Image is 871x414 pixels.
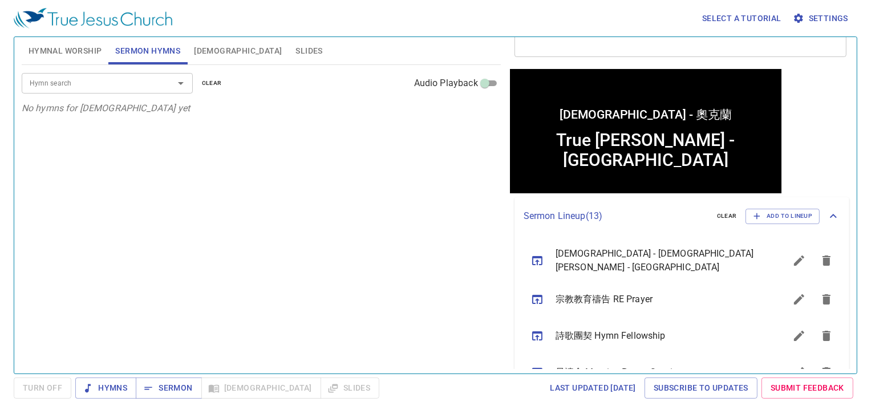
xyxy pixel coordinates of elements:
[524,209,708,223] p: Sermon Lineup ( 13 )
[795,11,848,26] span: Settings
[556,329,758,343] span: 詩歌團契 Hymn Fellowship
[550,381,636,395] span: Last updated [DATE]
[515,197,849,235] div: Sermon Lineup(13)clearAdd to Lineup
[746,209,820,224] button: Add to Lineup
[145,381,192,395] span: Sermon
[115,44,180,58] span: Sermon Hymns
[194,44,282,58] span: [DEMOGRAPHIC_DATA]
[791,8,853,29] button: Settings
[29,44,102,58] span: Hymnal Worship
[545,378,641,399] a: Last updated [DATE]
[556,293,758,306] span: 宗教教育禱告 RE Prayer
[771,381,844,395] span: Submit Feedback
[654,381,748,395] span: Subscribe to Updates
[136,378,201,399] button: Sermon
[702,11,781,26] span: Select a tutorial
[761,378,853,399] a: Submit Feedback
[14,8,172,29] img: True Jesus Church
[710,209,744,223] button: clear
[556,366,758,379] span: 早禱會 Morning Prayer Session
[414,76,478,90] span: Audio Playback
[698,8,786,29] button: Select a tutorial
[556,247,758,274] span: [DEMOGRAPHIC_DATA] - [DEMOGRAPHIC_DATA][PERSON_NAME] - [GEOGRAPHIC_DATA]
[195,76,229,90] button: clear
[510,69,781,193] iframe: from-child
[84,381,127,395] span: Hymns
[75,378,136,399] button: Hymns
[173,75,189,91] button: Open
[22,103,190,113] i: No hymns for [DEMOGRAPHIC_DATA] yet
[202,78,222,88] span: clear
[717,211,737,221] span: clear
[645,378,757,399] a: Subscribe to Updates
[753,211,812,221] span: Add to Lineup
[295,44,322,58] span: Slides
